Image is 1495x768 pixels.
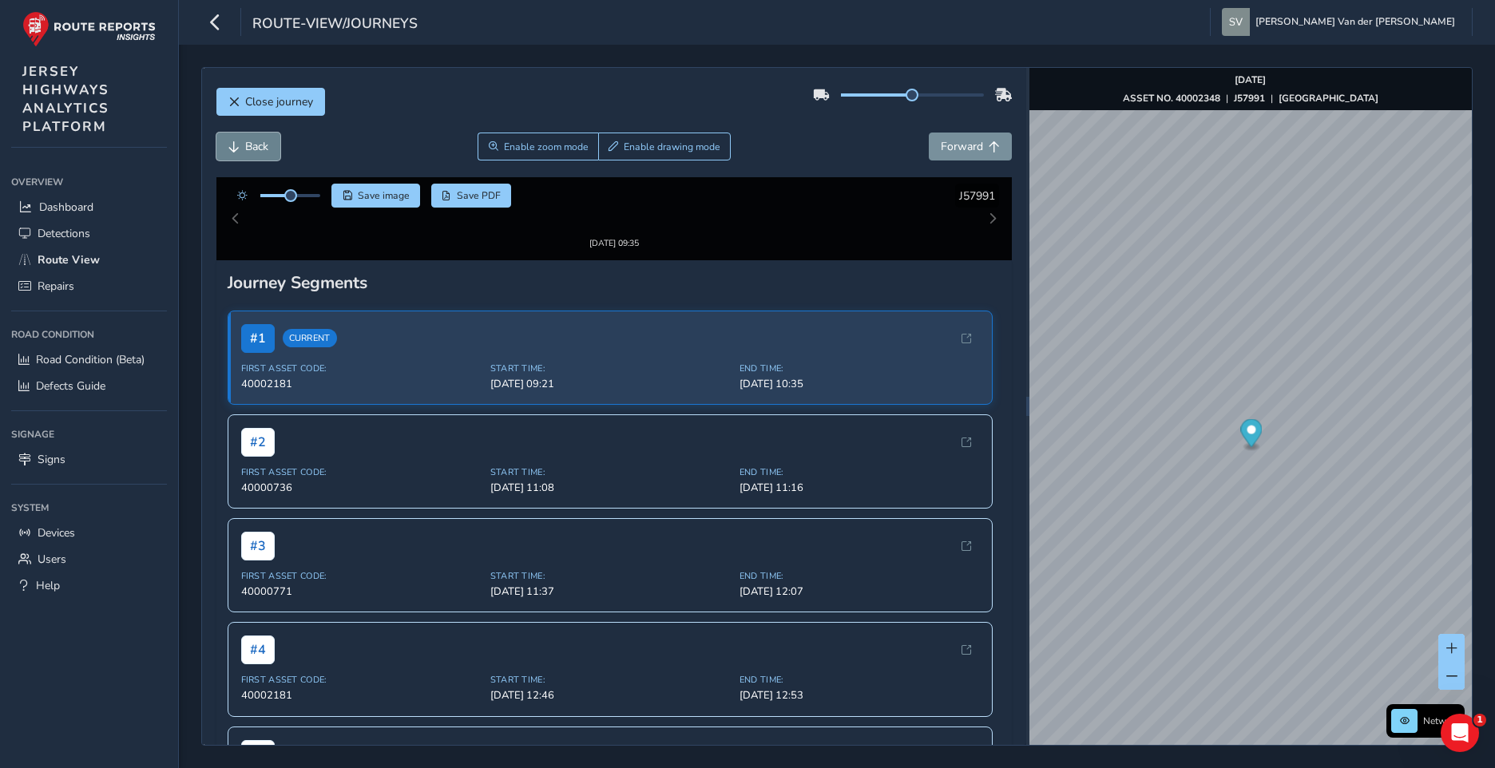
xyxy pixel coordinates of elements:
[490,452,730,464] span: Start Time:
[11,496,167,520] div: System
[490,362,730,377] span: [DATE] 09:21
[1473,714,1486,726] span: 1
[38,525,75,540] span: Devices
[11,422,167,446] div: Signage
[565,216,663,228] div: [DATE] 09:35
[431,184,512,208] button: PDF
[241,517,275,546] span: # 3
[740,362,979,377] span: [DATE] 10:35
[1235,73,1266,86] strong: [DATE]
[457,189,501,202] span: Save PDF
[740,452,979,464] span: End Time:
[11,572,167,599] a: Help
[1255,8,1455,36] span: [PERSON_NAME] Van der [PERSON_NAME]
[245,139,268,154] span: Back
[22,11,156,47] img: rr logo
[241,310,275,338] span: # 1
[241,452,481,464] span: First Asset Code:
[11,247,167,273] a: Route View
[241,414,275,442] span: # 2
[36,352,145,367] span: Road Condition (Beta)
[39,200,93,215] span: Dashboard
[22,62,109,136] span: JERSEY HIGHWAYS ANALYTICS PLATFORM
[216,88,325,116] button: Close journey
[565,201,663,216] img: Thumbnail frame
[490,556,730,568] span: Start Time:
[11,273,167,299] a: Repairs
[11,170,167,194] div: Overview
[11,323,167,346] div: Road Condition
[490,348,730,360] span: Start Time:
[38,552,66,567] span: Users
[358,189,410,202] span: Save image
[38,252,100,267] span: Route View
[11,446,167,473] a: Signs
[11,520,167,546] a: Devices
[598,133,732,160] button: Draw
[36,378,105,394] span: Defects Guide
[740,570,979,584] span: [DATE] 12:07
[740,660,979,672] span: End Time:
[959,188,995,204] span: J57991
[38,452,65,467] span: Signs
[1423,715,1460,727] span: Network
[11,546,167,572] a: Users
[228,257,1001,279] div: Journey Segments
[490,466,730,481] span: [DATE] 11:08
[241,622,275,651] span: # 4
[241,660,481,672] span: First Asset Code:
[38,226,90,241] span: Detections
[490,570,730,584] span: [DATE] 11:37
[38,279,74,294] span: Repairs
[624,141,720,153] span: Enable drawing mode
[1279,92,1378,105] strong: [GEOGRAPHIC_DATA]
[241,675,481,689] span: 40002181
[11,194,167,220] a: Dashboard
[252,14,418,36] span: route-view/journeys
[241,726,275,754] span: # 5
[11,373,167,399] a: Defects Guide
[241,348,481,360] span: First Asset Code:
[1123,92,1378,105] div: | |
[216,133,280,160] button: Back
[241,362,481,377] span: 40002181
[36,578,60,593] span: Help
[478,133,598,160] button: Zoom
[490,675,730,689] span: [DATE] 12:46
[1234,92,1265,105] strong: J57991
[241,570,481,584] span: 40000771
[929,133,1012,160] button: Forward
[504,141,589,153] span: Enable zoom mode
[11,220,167,247] a: Detections
[11,346,167,373] a: Road Condition (Beta)
[245,94,313,109] span: Close journey
[941,139,983,154] span: Forward
[740,675,979,689] span: [DATE] 12:53
[490,660,730,672] span: Start Time:
[740,466,979,481] span: [DATE] 11:16
[740,556,979,568] span: End Time:
[1441,714,1479,752] iframe: Intercom live chat
[241,466,481,481] span: 40000736
[1222,8,1461,36] button: [PERSON_NAME] Van der [PERSON_NAME]
[241,556,481,568] span: First Asset Code:
[1123,92,1220,105] strong: ASSET NO. 40002348
[1240,419,1262,452] div: Map marker
[740,348,979,360] span: End Time:
[331,184,420,208] button: Save
[283,315,337,334] span: Current
[1222,8,1250,36] img: diamond-layout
